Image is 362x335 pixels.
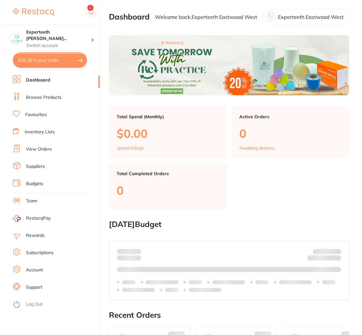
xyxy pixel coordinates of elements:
[189,280,202,285] p: Labels
[26,301,43,308] a: Log Out
[26,250,53,256] a: Subscriptions
[117,114,219,119] p: Total Spend (Monthly)
[26,181,43,187] a: Budgets
[26,163,45,170] a: Suppliers
[232,106,349,158] a: Active Orders0Awaiting delivery
[146,280,178,285] p: Labels extended
[26,284,42,291] a: Support
[26,146,52,152] a: View Orders
[13,300,98,310] button: Log Out
[313,249,341,254] p: Budget:
[26,215,51,222] span: RestocqPay
[189,287,221,292] p: Labels extended
[279,280,312,285] p: Labels extended
[122,280,136,285] p: Labels
[117,249,141,254] p: Spent:
[25,129,55,135] a: Inventory Lists
[109,106,226,158] a: Total Spend (Monthly)$0.00spend inSept
[278,14,344,20] p: Experteeth Eastwood West
[165,287,178,292] p: Labels
[322,280,335,285] p: Labels
[117,171,219,176] p: Total Completed Orders
[26,232,45,239] a: Rewards
[122,287,155,292] p: Labels extended
[155,14,257,20] p: Welcome back, Experteeth Eastwood West
[13,215,21,222] img: RestocqPay
[239,145,275,151] p: Awaiting delivery
[117,254,141,262] p: month
[307,254,341,262] p: Remaining:
[117,145,144,151] p: spend in Sept
[10,33,23,45] img: Experteeth Eastwood West
[109,311,349,320] h2: Recent Orders
[212,280,245,285] p: Labels extended
[109,35,349,95] img: Dashboard
[26,43,91,49] p: Switch account
[329,249,341,254] strong: $NaN
[25,112,47,118] a: Favourites
[330,256,341,262] strong: $0.00
[13,52,87,68] button: $26.19 in your order
[109,12,150,21] h2: Dashboard
[26,29,91,42] h4: Experteeth Eastwood West
[13,215,51,222] a: RestocqPay
[255,280,269,285] p: Labels
[117,127,219,140] p: $0.00
[13,8,54,16] img: Restocq Logo
[117,184,219,197] p: 0
[26,267,43,273] a: Account
[109,163,226,210] a: Total Completed Orders0
[130,249,141,254] strong: $0.00
[239,114,341,119] p: Active Orders
[26,198,37,204] a: Team
[13,5,54,19] a: Restocq Logo
[239,127,341,140] p: 0
[109,220,349,229] h2: [DATE] Budget
[26,94,62,101] a: Browse Products
[26,77,50,83] a: Dashboard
